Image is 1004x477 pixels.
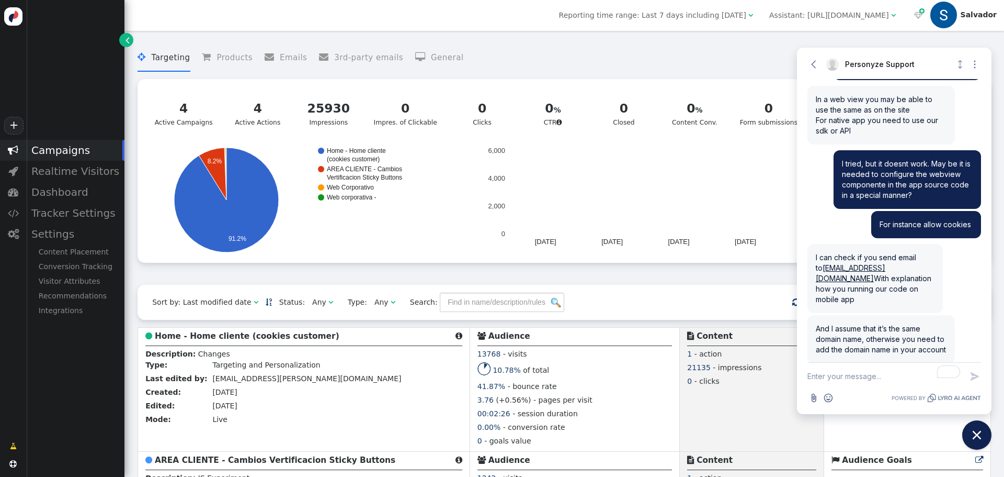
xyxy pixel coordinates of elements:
[591,93,656,134] a: 0Closed
[769,10,889,21] div: Assistant: [URL][DOMAIN_NAME]
[663,93,727,134] a: 0Content Conv.
[327,184,374,191] text: Web Corporativo
[713,363,761,372] span: - impressions
[961,10,997,19] div: Salvador
[694,377,720,385] span: - clicks
[212,374,401,383] span: [EMAIL_ADDRESS][PERSON_NAME][DOMAIN_NAME]
[8,166,18,176] span: 
[155,99,213,128] div: Active Campaigns
[501,230,505,238] text: 0
[145,361,167,369] b: Type:
[8,145,18,156] span: 
[493,366,520,374] span: 10.78%
[914,12,922,19] span: 
[559,11,746,19] span: Reporting time range: Last 7 days including [DATE]
[296,93,361,134] a: 25930Impressions
[145,332,152,340] span: 
[145,148,477,252] div: A chart.
[450,93,514,134] a: 0Clicks
[303,99,355,118] div: 25930
[145,456,152,464] span: 
[212,388,237,396] span: [DATE]
[477,382,505,391] span: 41.87%
[415,44,464,72] li: General
[527,99,579,118] div: 0
[26,303,124,318] div: Integrations
[391,298,395,306] span: 
[145,388,181,396] b: Created:
[26,289,124,303] div: Recommendations
[687,377,692,385] span: 0
[119,33,133,47] a: 
[687,332,694,340] span: 
[694,350,722,358] span: - action
[556,119,562,126] span: 
[477,456,486,464] span: 
[534,238,556,246] text: [DATE]
[26,182,124,203] div: Dashboard
[8,187,18,197] span: 
[523,366,549,374] span: of total
[125,35,130,46] span: 
[975,456,983,464] span: 
[202,44,253,72] li: Products
[340,297,367,308] span: Type:
[8,208,19,218] span: 
[254,298,258,306] span: 
[481,148,979,252] svg: A chart.
[327,174,402,181] text: Vertificacion Sticky Buttons
[930,2,956,28] img: ACg8ocJyhtcTFjF0vyohHbVDIyq3T4-mtduYrrxbxgfXAGk9lrTCRg=s96-c
[4,117,23,135] a: +
[26,224,124,245] div: Settings
[145,350,196,358] b: Description:
[975,456,983,465] a: 
[26,140,124,161] div: Campaigns
[374,99,437,128] div: Impres. of Clickable
[598,99,650,118] div: 0
[327,165,402,173] text: AREA CLIENTE - Cambios
[735,238,756,246] text: [DATE]
[697,331,733,341] b: Content
[265,44,307,72] li: Emails
[512,409,578,418] span: - session duration
[508,382,557,391] span: - bounce rate
[440,293,564,312] input: Find in name/description/rules
[26,259,124,274] div: Conversion Tracking
[374,99,437,118] div: 0
[374,297,389,308] div: Any
[687,350,692,358] span: 1
[403,298,438,306] span: Search:
[138,52,151,62] span: 
[521,93,585,134] a: 0CTR
[598,99,650,128] div: Closed
[503,423,565,431] span: - conversion rate
[26,245,124,259] div: Content Placement
[198,350,230,358] span: Changes
[212,415,227,424] span: Live
[155,456,395,465] b: AREA CLIENTE - Cambios Vertificacion Sticky Buttons
[527,99,579,128] div: CTR
[477,423,500,431] span: 0.00%
[232,99,284,118] div: 4
[733,93,804,134] a: 0Form submissions
[367,93,443,134] a: 0Impres. of Clickable
[533,396,592,404] span: - pages per visit
[319,44,403,72] li: 3rd-party emails
[601,238,623,246] text: [DATE]
[477,409,510,418] span: 00:02:26
[669,99,721,118] div: 0
[687,456,694,464] span: 
[312,297,326,308] div: Any
[319,52,334,62] span: 
[212,402,237,410] span: [DATE]
[919,7,925,16] span: 
[229,235,246,242] text: 91.2%
[208,158,222,165] text: 8.2%
[266,298,272,306] a: 
[9,460,17,468] span: 
[697,456,733,465] b: Content
[3,437,24,456] a: 
[272,297,305,308] span: Status:
[202,52,216,62] span: 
